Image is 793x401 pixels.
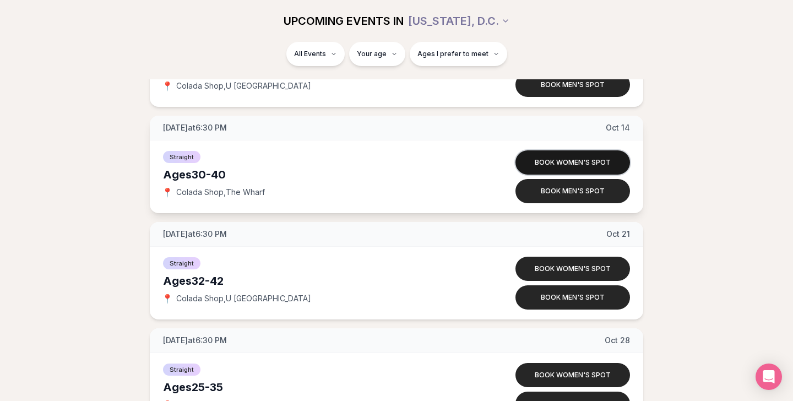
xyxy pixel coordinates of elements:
[163,273,474,289] div: Ages 32-42
[176,80,311,91] span: Colada Shop , U [GEOGRAPHIC_DATA]
[163,380,474,395] div: Ages 25-35
[417,50,488,58] span: Ages I prefer to meet
[163,167,474,182] div: Ages 30-40
[294,50,326,58] span: All Events
[163,122,227,133] span: [DATE] at 6:30 PM
[606,122,630,133] span: Oct 14
[515,257,630,281] button: Book women's spot
[515,73,630,97] button: Book men's spot
[163,364,200,376] span: Straight
[408,9,510,33] button: [US_STATE], D.C.
[515,179,630,203] button: Book men's spot
[349,42,405,66] button: Your age
[410,42,507,66] button: Ages I prefer to meet
[515,150,630,175] button: Book women's spot
[284,13,404,29] span: UPCOMING EVENTS IN
[515,363,630,387] button: Book women's spot
[163,257,200,269] span: Straight
[605,335,630,346] span: Oct 28
[163,151,200,163] span: Straight
[176,293,311,304] span: Colada Shop , U [GEOGRAPHIC_DATA]
[606,229,630,240] span: Oct 21
[515,285,630,310] button: Book men's spot
[357,50,387,58] span: Your age
[163,294,172,303] span: 📍
[163,82,172,90] span: 📍
[163,335,227,346] span: [DATE] at 6:30 PM
[286,42,345,66] button: All Events
[756,364,782,390] div: Open Intercom Messenger
[176,187,265,198] span: Colada Shop , The Wharf
[163,229,227,240] span: [DATE] at 6:30 PM
[163,188,172,197] span: 📍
